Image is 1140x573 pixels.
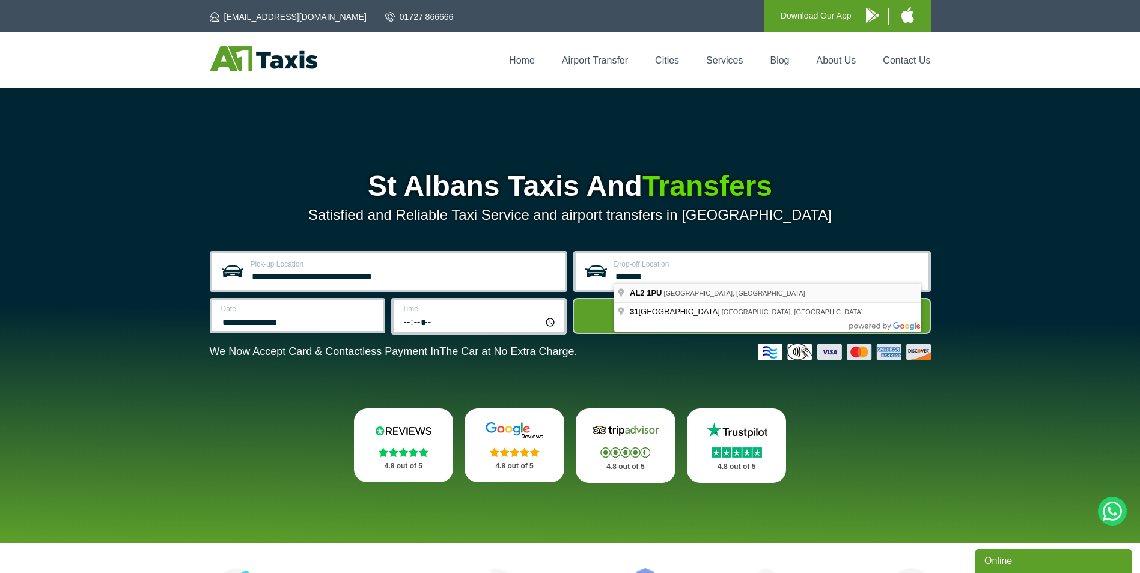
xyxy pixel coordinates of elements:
[975,547,1134,573] iframe: chat widget
[614,261,921,268] label: Drop-off Location
[630,307,722,316] span: [GEOGRAPHIC_DATA]
[210,207,931,223] p: Satisfied and Reliable Taxi Service and airport transfers in [GEOGRAPHIC_DATA]
[758,344,931,360] img: Credit And Debit Cards
[221,305,376,312] label: Date
[722,308,863,315] span: [GEOGRAPHIC_DATA], [GEOGRAPHIC_DATA]
[701,422,773,440] img: Trustpilot
[576,408,675,483] a: Tripadvisor Stars 4.8 out of 5
[630,288,662,297] span: AL2 1PU
[642,170,772,202] span: Transfers
[210,345,578,358] p: We Now Accept Card & Contactless Payment In
[379,447,428,457] img: Stars
[210,11,367,23] a: [EMAIL_ADDRESS][DOMAIN_NAME]
[770,55,789,65] a: Blog
[883,55,930,65] a: Contact Us
[817,55,856,65] a: About Us
[367,459,440,474] p: 4.8 out of 5
[562,55,628,65] a: Airport Transfer
[687,408,787,483] a: Trustpilot Stars 4.8 out of 5
[478,422,550,440] img: Google
[210,172,931,201] h1: St Albans Taxis And
[712,447,762,458] img: Stars
[251,261,558,268] label: Pick-up Location
[573,298,931,334] button: Get Quote
[700,459,773,474] p: 4.8 out of 5
[367,422,439,440] img: Reviews.io
[465,408,564,482] a: Google Stars 4.8 out of 5
[478,459,551,474] p: 4.8 out of 5
[439,345,577,357] span: The Car at No Extra Charge.
[655,55,679,65] a: Cities
[901,7,914,23] img: A1 Taxis iPhone App
[403,305,557,312] label: Time
[354,408,454,482] a: Reviews.io Stars 4.8 out of 5
[590,422,662,440] img: Tripadvisor
[490,447,540,457] img: Stars
[589,459,662,474] p: 4.8 out of 5
[706,55,743,65] a: Services
[210,46,317,71] img: A1 Taxis St Albans LTD
[509,55,535,65] a: Home
[630,307,638,316] span: 31
[663,290,805,297] span: [GEOGRAPHIC_DATA], [GEOGRAPHIC_DATA]
[866,8,879,23] img: A1 Taxis Android App
[781,8,852,23] p: Download Our App
[385,11,454,23] a: 01727 866666
[600,447,650,458] img: Stars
